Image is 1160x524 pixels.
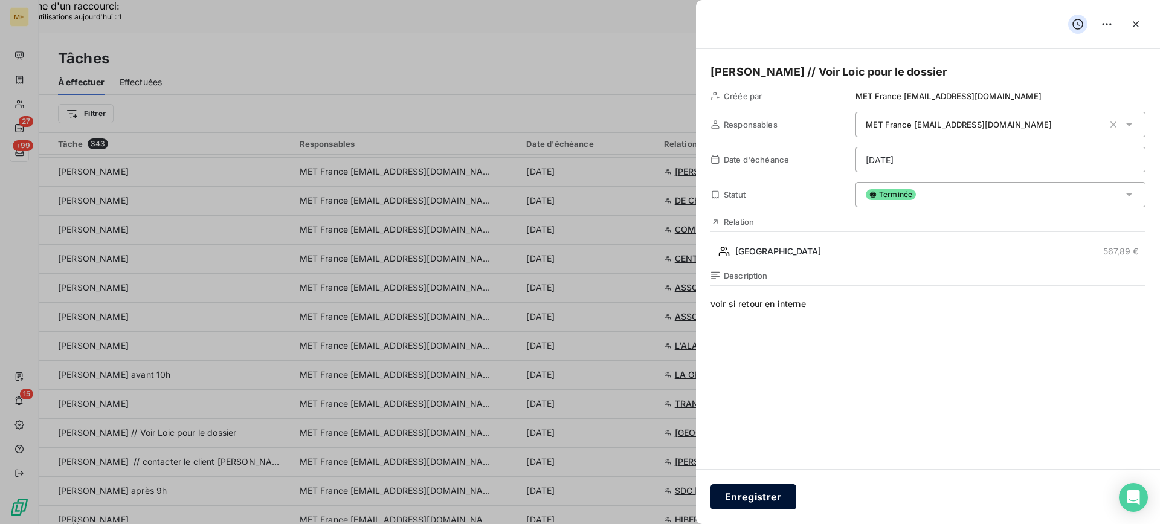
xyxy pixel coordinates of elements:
[1103,245,1138,257] span: 567,89 €
[724,217,754,227] span: Relation
[724,271,768,280] span: Description
[710,484,796,509] button: Enregistrer
[710,242,1145,261] button: [GEOGRAPHIC_DATA]567,89 €
[724,91,762,101] span: Créée par
[855,147,1145,172] input: placeholder
[855,91,1042,101] span: MET France [EMAIL_ADDRESS][DOMAIN_NAME]
[866,189,916,200] span: Terminée
[724,155,789,164] span: Date d'échéance
[724,120,778,129] span: Responsables
[866,120,1052,129] span: MET France [EMAIL_ADDRESS][DOMAIN_NAME]
[724,190,746,199] span: Statut
[735,245,821,257] span: [GEOGRAPHIC_DATA]
[710,63,1145,80] h5: [PERSON_NAME] // Voir Loic pour le dossier
[1119,483,1148,512] div: Open Intercom Messenger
